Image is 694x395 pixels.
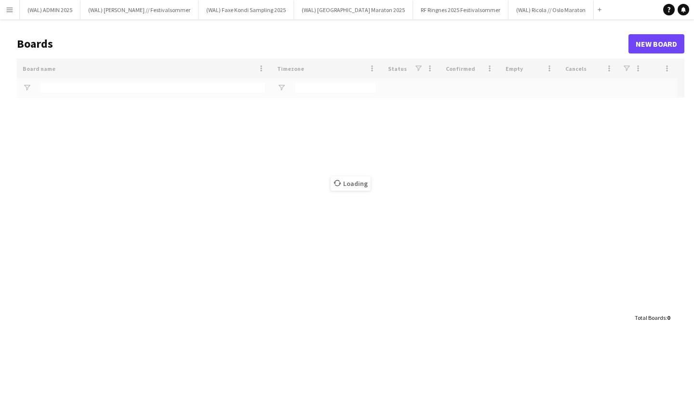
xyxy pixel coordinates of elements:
div: : [635,308,670,327]
button: (WAL) Faxe Kondi Sampling 2025 [199,0,294,19]
button: (WAL) Ricola // Oslo Maraton [508,0,594,19]
button: (WAL) [PERSON_NAME] // Festivalsommer [80,0,199,19]
span: 0 [667,314,670,321]
button: (WAL) [GEOGRAPHIC_DATA] Maraton 2025 [294,0,413,19]
button: (WAL) ADMIN 2025 [20,0,80,19]
a: New Board [628,34,684,53]
button: RF Ringnes 2025 Festivalsommer [413,0,508,19]
span: Loading [331,176,371,191]
span: Total Boards [635,314,666,321]
h1: Boards [17,37,628,51]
